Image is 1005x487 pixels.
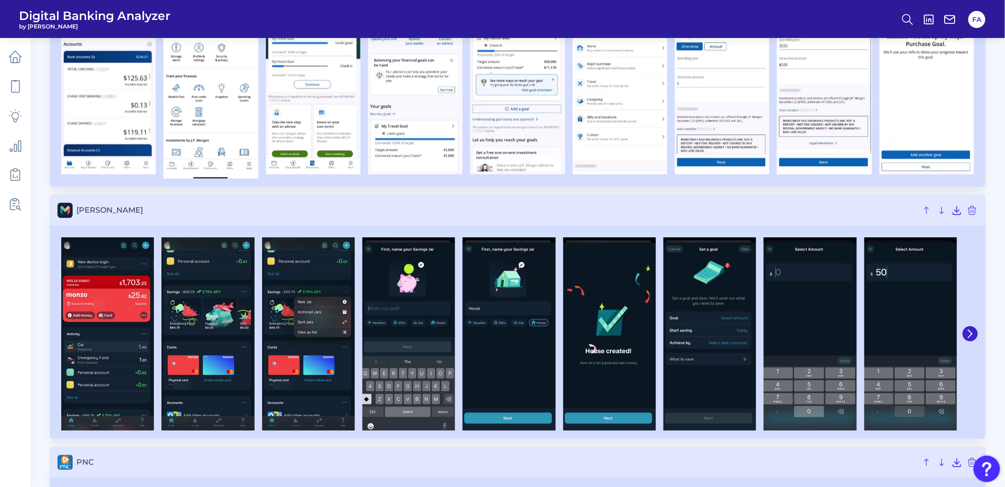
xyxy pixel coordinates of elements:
[664,237,756,431] img: Monzo
[864,237,957,431] img: Monzo
[362,237,455,431] img: Monzo
[76,458,917,467] span: PNC
[974,456,1000,482] button: Open Resource Center
[262,237,355,431] img: Monzo
[76,206,917,215] span: [PERSON_NAME]
[61,237,154,431] img: Monzo
[19,9,171,23] span: Digital Banking Analyzer
[463,237,555,431] img: Monzo
[19,23,171,30] span: by [PERSON_NAME]
[161,237,254,431] img: Monzo
[563,237,656,431] img: Monzo
[764,237,856,431] img: Monzo
[968,11,986,28] button: FA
